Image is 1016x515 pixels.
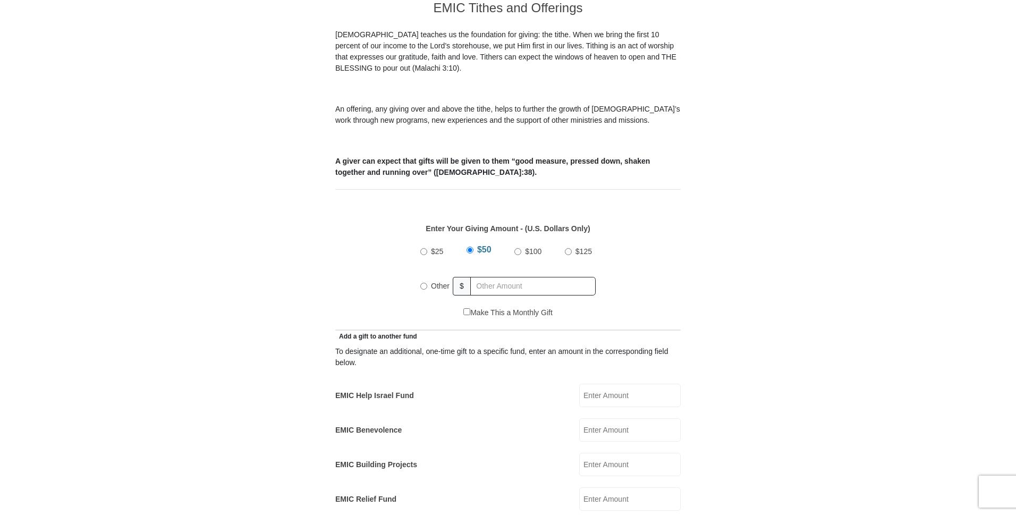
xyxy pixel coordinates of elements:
span: Other [431,282,450,290]
span: $50 [477,245,492,254]
span: $ [453,277,471,296]
p: An offering, any giving over and above the tithe, helps to further the growth of [DEMOGRAPHIC_DAT... [335,104,681,126]
div: To designate an additional, one-time gift to a specific fund, enter an amount in the correspondin... [335,346,681,368]
input: Enter Amount [579,487,681,511]
input: Other Amount [470,277,596,296]
label: EMIC Help Israel Fund [335,390,414,401]
span: $25 [431,247,443,256]
input: Enter Amount [579,453,681,476]
p: [DEMOGRAPHIC_DATA] teaches us the foundation for giving: the tithe. When we bring the first 10 pe... [335,29,681,74]
label: EMIC Building Projects [335,459,417,470]
input: Make This a Monthly Gift [463,308,470,315]
b: A giver can expect that gifts will be given to them “good measure, pressed down, shaken together ... [335,157,650,176]
input: Enter Amount [579,384,681,407]
span: Add a gift to another fund [335,333,417,340]
span: $125 [575,247,592,256]
strong: Enter Your Giving Amount - (U.S. Dollars Only) [426,224,590,233]
label: EMIC Relief Fund [335,494,396,505]
label: Make This a Monthly Gift [463,307,553,318]
span: $100 [525,247,541,256]
label: EMIC Benevolence [335,425,402,436]
input: Enter Amount [579,418,681,442]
